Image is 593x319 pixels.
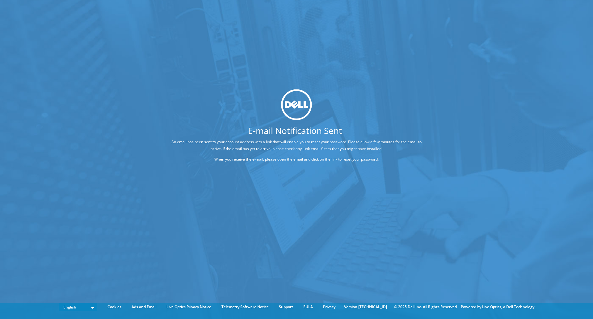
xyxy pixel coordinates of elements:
[103,304,126,310] a: Cookies
[318,304,340,310] a: Privacy
[281,89,312,120] img: dell_svg_logo.svg
[341,304,390,310] li: Version [TECHNICAL_ID]
[171,156,422,163] p: When you receive the e-mail, please open the email and click on the link to reset your password.
[391,304,460,310] li: © 2025 Dell Inc. All Rights Reserved
[274,304,298,310] a: Support
[299,304,318,310] a: EULA
[148,126,442,135] h1: E-mail Notification Sent
[461,304,534,310] li: Powered by Live Optics, a Dell Technology
[171,139,422,152] p: An email has been sent to your account address with a link that will enable you to reset your pas...
[162,304,216,310] a: Live Optics Privacy Notice
[217,304,273,310] a: Telemetry Software Notice
[127,304,161,310] a: Ads and Email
